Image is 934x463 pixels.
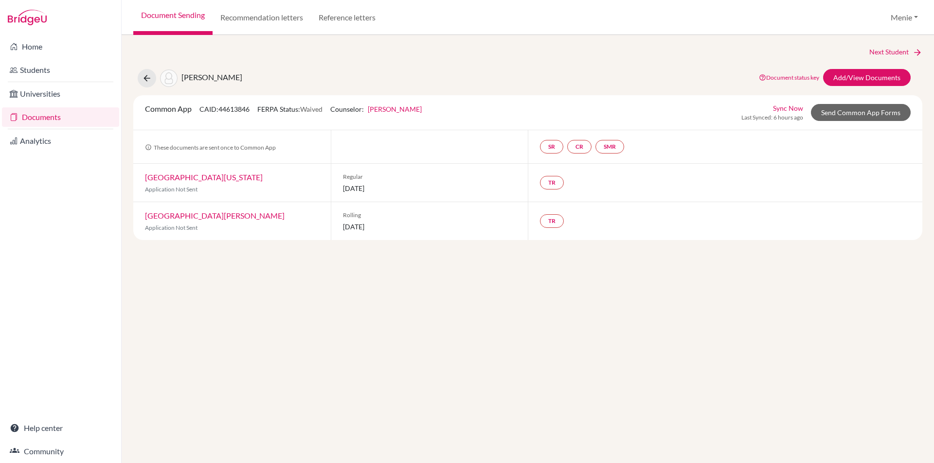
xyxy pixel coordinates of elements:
span: Rolling [343,211,517,220]
span: These documents are sent once to Common App [145,144,276,151]
a: SR [540,140,563,154]
span: [PERSON_NAME] [181,72,242,82]
a: Students [2,60,119,80]
a: Next Student [869,47,922,57]
a: Sync Now [773,103,803,113]
a: Help center [2,418,119,438]
a: Analytics [2,131,119,151]
a: TR [540,214,564,228]
img: Bridge-U [8,10,47,25]
a: [PERSON_NAME] [368,105,422,113]
span: Last Synced: 6 hours ago [741,113,803,122]
a: [GEOGRAPHIC_DATA][US_STATE] [145,172,263,182]
span: [DATE] [343,183,517,193]
span: CAID: 44613846 [199,105,250,113]
span: Waived [300,105,323,113]
a: Documents [2,107,119,127]
a: Community [2,442,119,461]
button: Menie [886,8,922,27]
span: Common App [145,104,192,113]
a: Send Common App Forms [811,104,911,121]
span: Regular [343,172,517,181]
span: [DATE] [343,222,517,232]
a: SMR [595,140,624,154]
span: FERPA Status: [257,105,323,113]
span: Application Not Sent [145,186,198,193]
a: [GEOGRAPHIC_DATA][PERSON_NAME] [145,211,285,220]
a: Universities [2,84,119,103]
span: Application Not Sent [145,224,198,231]
a: Home [2,37,119,56]
a: Document status key [759,74,819,81]
span: Counselor: [330,105,422,113]
a: CR [567,140,592,154]
a: TR [540,176,564,189]
a: Add/View Documents [823,69,911,86]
